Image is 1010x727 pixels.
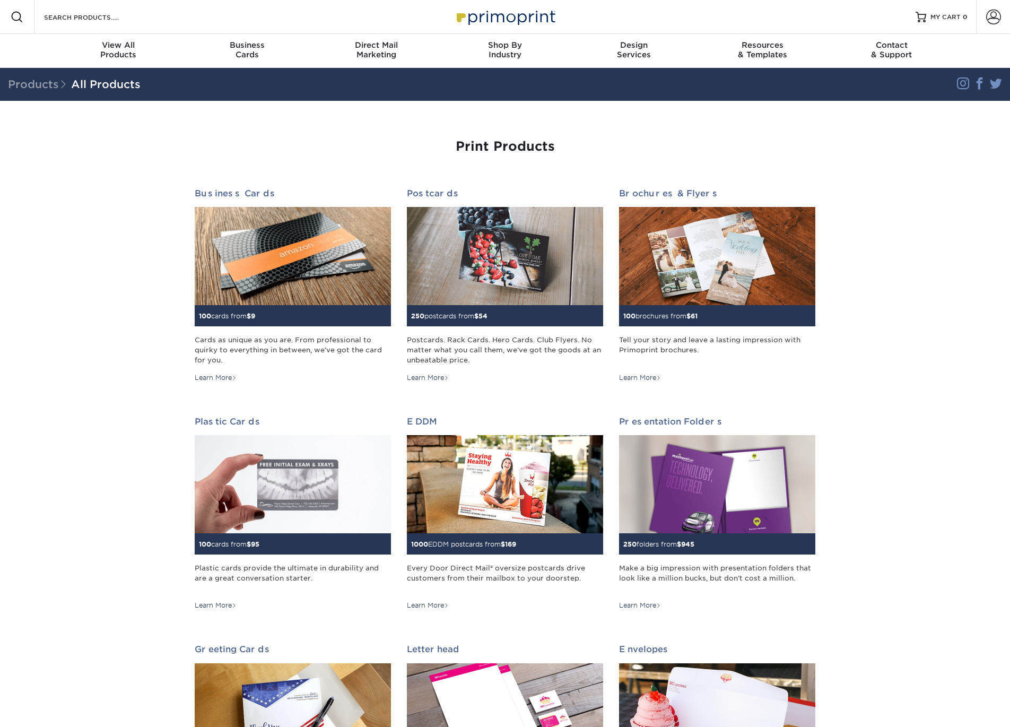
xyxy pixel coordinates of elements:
span: 945 [681,540,694,548]
span: $ [247,540,251,548]
a: EDDM 1000EDDM postcards from$169 Every Door Direct Mail® oversize postcards drive customers from ... [407,417,603,611]
a: Plastic Cards 100cards from$95 Plastic cards provide the ultimate in durability and are a great c... [195,417,391,611]
img: Presentation Folders [619,435,815,533]
a: All Products [71,78,141,91]
img: Plastic Cards [195,435,391,533]
span: $ [677,540,681,548]
span: 250 [623,540,637,548]
small: cards from [199,312,255,320]
span: 54 [478,312,487,320]
small: cards from [199,540,259,548]
span: 0 [963,13,968,21]
a: Contact& Support [827,34,956,68]
span: $ [501,540,505,548]
span: 100 [199,540,211,548]
h2: Envelopes [619,644,815,654]
img: Business Cards [195,207,391,305]
div: Postcards. Rack Cards. Hero Cards. Club Flyers. No matter what you call them, we've got the goods... [407,335,603,366]
div: Plastic cards provide the ultimate in durability and are a great conversation starter. [195,563,391,594]
a: Resources& Templates [698,34,827,68]
a: View AllProducts [54,34,183,68]
a: Brochures & Flyers 100brochures from$61 Tell your story and leave a lasting impression with Primo... [619,188,815,383]
a: Shop ByIndustry [441,34,570,68]
h2: Presentation Folders [619,417,815,427]
a: Postcards 250postcards from$54 Postcards. Rack Cards. Hero Cards. Club Flyers. No matter what you... [407,188,603,383]
span: Business [183,40,312,50]
h2: Greeting Cards [195,644,391,654]
span: Products [8,78,71,91]
span: 250 [411,312,424,320]
span: 61 [691,312,698,320]
img: EDDM [407,435,603,533]
h2: Business Cards [195,188,391,198]
div: Cards as unique as you are. From professional to quirky to everything in between, we've got the c... [195,335,391,366]
div: Cards [183,40,312,59]
span: 100 [199,312,211,320]
a: Business Cards 100cards from$9 Cards as unique as you are. From professional to quirky to everyth... [195,188,391,383]
div: Products [54,40,183,59]
div: & Support [827,40,956,59]
h2: Brochures & Flyers [619,188,815,198]
small: brochures from [623,312,698,320]
div: Learn More [619,601,661,610]
span: 9 [251,312,255,320]
div: & Templates [698,40,827,59]
img: Brochures & Flyers [619,207,815,305]
img: Postcards [407,207,603,305]
span: Contact [827,40,956,50]
span: Shop By [441,40,570,50]
h2: Letterhead [407,644,603,654]
a: BusinessCards [183,34,312,68]
h2: Postcards [407,188,603,198]
div: Every Door Direct Mail® oversize postcards drive customers from their mailbox to your doorstep. [407,563,603,594]
span: $ [474,312,478,320]
small: EDDM postcards from [411,540,516,548]
div: Services [569,40,698,59]
small: folders from [623,540,694,548]
div: Make a big impression with presentation folders that look like a million bucks, but don't cost a ... [619,563,815,594]
span: 100 [623,312,635,320]
h2: EDDM [407,417,603,427]
h1: Print Products [195,139,815,154]
div: Industry [441,40,570,59]
span: Resources [698,40,827,50]
span: Design [569,40,698,50]
span: 95 [251,540,259,548]
div: Learn More [407,601,449,610]
a: DesignServices [569,34,698,68]
span: Direct Mail [312,40,441,50]
span: View All [54,40,183,50]
a: Presentation Folders 250folders from$945 Make a big impression with presentation folders that loo... [619,417,815,611]
input: SEARCH PRODUCTS..... [43,11,146,23]
div: Marketing [312,40,441,59]
span: 169 [505,540,516,548]
a: Direct MailMarketing [312,34,441,68]
div: Tell your story and leave a lasting impression with Primoprint brochures. [619,335,815,366]
small: postcards from [411,312,487,320]
span: $ [247,312,251,320]
div: Learn More [195,601,237,610]
div: Learn More [619,373,661,383]
span: 1000 [411,540,428,548]
div: Learn More [407,373,449,383]
span: MY CART [930,13,961,22]
img: Primoprint [452,5,558,28]
span: $ [686,312,691,320]
h2: Plastic Cards [195,417,391,427]
div: Learn More [195,373,237,383]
